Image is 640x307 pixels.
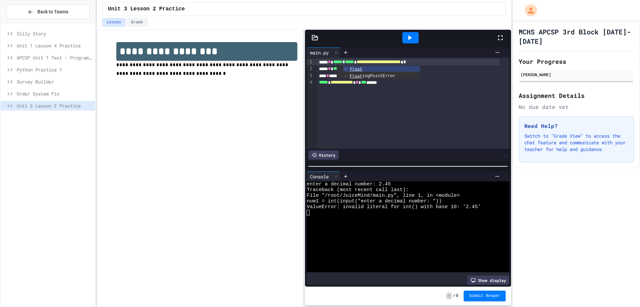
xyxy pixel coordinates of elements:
span: File "/root/JuiceMind/main.py", line 1, in <module> [307,193,460,198]
ul: Completions [337,65,420,79]
div: My Account [518,3,539,18]
span: Unit 3 Lesson 2 Practice [17,102,92,109]
span: - [446,293,451,299]
span: 0 [456,293,458,299]
div: Console [307,173,332,180]
h3: Need Help? [524,122,628,130]
span: Order System Fix [17,90,92,97]
div: No due date set [519,103,634,111]
span: Silly Story [17,30,92,37]
div: main.py [307,47,340,57]
span: float [350,66,362,71]
span: Submit Answer [469,293,500,299]
h2: Your Progress [519,57,634,66]
button: Back to Teams [6,5,90,19]
span: Unit 1 Lesson 4 Practice [17,42,92,49]
span: / [453,293,455,299]
span: ingPointError [350,73,395,78]
span: Python Practice 1 [17,66,92,73]
button: Submit Answer [464,291,506,301]
div: 2 [307,65,313,72]
span: Traceback (most recent call last): [307,187,409,193]
span: APCSP Unit 1 Test - Programming Question [17,54,92,61]
span: Unit 3 Lesson 2 Practice [108,5,185,13]
div: Console [307,171,340,181]
p: Switch to "Grade View" to access the chat feature and communicate with your teacher for help and ... [524,133,628,153]
span: enter a decimal number: 2.45 [307,181,391,187]
span: Back to Teams [37,8,68,15]
div: History [308,150,339,160]
span: Float [350,73,362,79]
span: ValueError: invalid literal for int() with base 10: '2.45' [307,204,481,210]
button: Grade [127,18,147,27]
div: 4 [307,79,313,86]
button: Lesson [102,18,125,27]
span: num1 = int(input("enter a decimal number: ")) [307,198,442,204]
h1: MCHS APCSP 3rd Block [DATE]-[DATE] [519,27,634,46]
h2: Assignment Details [519,91,634,100]
div: main.py [307,49,332,56]
div: [PERSON_NAME] [521,71,632,78]
div: 1 [307,59,313,65]
span: Survey Builder [17,78,92,85]
div: Show display [467,276,509,285]
div: 3 [307,72,313,79]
